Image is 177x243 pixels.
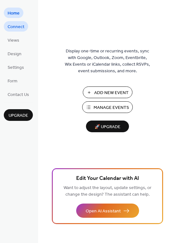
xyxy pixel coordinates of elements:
a: Home [4,8,23,18]
span: Edit Your Calendar with AI [76,174,139,183]
span: Manage Events [94,104,129,111]
span: Display one-time or recurring events, sync with Google, Outlook, Zoom, Eventbrite, Wix Events or ... [65,48,150,74]
a: Contact Us [4,89,33,99]
a: Design [4,48,25,59]
span: Design [8,51,21,57]
span: Form [8,78,17,85]
span: Settings [8,64,24,71]
a: Settings [4,62,28,72]
button: Upgrade [4,109,33,121]
span: Views [8,37,19,44]
span: Open AI Assistant [86,208,121,215]
a: Views [4,35,23,45]
span: 🚀 Upgrade [90,123,125,131]
span: Connect [8,24,24,30]
span: Add New Event [94,90,129,96]
button: 🚀 Upgrade [86,121,129,132]
span: Contact Us [8,92,29,98]
span: Upgrade [9,112,28,119]
a: Connect [4,21,28,32]
span: Home [8,10,20,17]
button: Open AI Assistant [76,204,139,218]
button: Add New Event [83,86,132,98]
a: Form [4,75,21,86]
span: Want to adjust the layout, update settings, or change the design? The assistant can help. [64,184,151,199]
button: Manage Events [82,101,133,113]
